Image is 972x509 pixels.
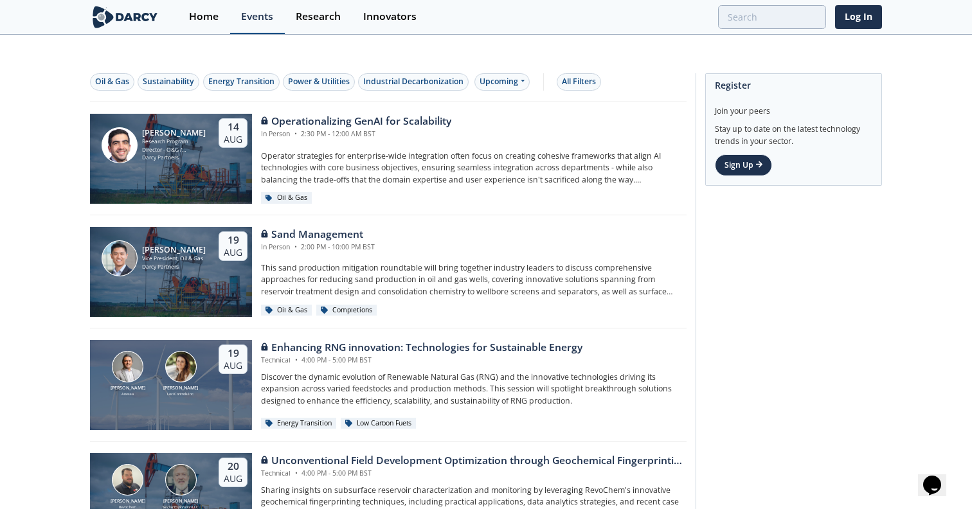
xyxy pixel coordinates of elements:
div: Industrial Decarbonization [363,76,464,87]
a: Sami Sultan [PERSON_NAME] Research Program Director - O&G / Sustainability Darcy Partners 14 Aug ... [90,114,687,204]
div: 19 [224,234,242,247]
div: 20 [224,460,242,473]
div: In Person 2:00 PM - 10:00 PM BST [261,242,375,253]
img: Nicole Neff [165,351,197,382]
div: Vice President, Oil & Gas [142,254,206,263]
div: Aug [224,360,242,371]
div: Oil & Gas [261,192,312,204]
div: Enhancing RNG innovation: Technologies for Sustainable Energy [261,340,582,355]
div: Energy Transition [261,418,336,429]
div: Sustainability [143,76,194,87]
iframe: chat widget [918,458,959,496]
div: Unconventional Field Development Optimization through Geochemical Fingerprinting Technology [261,453,687,469]
button: Sustainability [138,73,199,91]
button: Oil & Gas [90,73,134,91]
img: Sami Sultan [102,127,138,163]
p: Operator strategies for enterprise-wide integration often focus on creating cohesive frameworks t... [261,150,687,186]
div: [PERSON_NAME] [108,385,148,392]
div: Aug [224,134,242,145]
img: Ron Sasaki [102,240,138,276]
div: Darcy Partners [142,263,206,271]
a: Log In [835,5,882,29]
img: John Sinclair [165,464,197,496]
div: Technical 4:00 PM - 5:00 PM BST [261,355,582,366]
div: Register [715,74,872,96]
p: Discover the dynamic evolution of Renewable Natural Gas (RNG) and the innovative technologies dri... [261,371,687,407]
div: [PERSON_NAME] [161,385,201,392]
div: Energy Transition [208,76,274,87]
img: Bob Aylsworth [112,464,143,496]
div: Operationalizing GenAI for Scalability [261,114,451,129]
div: Research [296,12,341,22]
div: Completions [316,305,377,316]
div: [PERSON_NAME] [161,498,201,505]
button: Industrial Decarbonization [358,73,469,91]
div: Power & Utilities [288,76,350,87]
div: Oil & Gas [95,76,129,87]
img: logo-wide.svg [90,6,160,28]
div: Anessa [108,391,148,397]
div: Loci Controls Inc. [161,391,201,397]
div: Join your peers [715,96,872,117]
button: Power & Utilities [283,73,355,91]
p: This sand production mitigation roundtable will bring together industry leaders to discuss compre... [261,262,687,298]
div: Events [241,12,273,22]
input: Advanced Search [718,5,826,29]
div: 14 [224,121,242,134]
span: • [292,129,299,138]
div: [PERSON_NAME] [142,246,206,254]
button: Energy Transition [203,73,280,91]
div: Technical 4:00 PM - 5:00 PM BST [261,469,687,479]
div: Aug [224,473,242,485]
div: Innovators [363,12,417,22]
div: [PERSON_NAME] [142,129,208,138]
div: [PERSON_NAME] [108,498,148,505]
img: Amir Akbari [112,351,143,382]
div: 19 [224,347,242,360]
a: Ron Sasaki [PERSON_NAME] Vice President, Oil & Gas Darcy Partners 19 Aug Sand Management In Perso... [90,227,687,317]
a: Amir Akbari [PERSON_NAME] Anessa Nicole Neff [PERSON_NAME] Loci Controls Inc. 19 Aug Enhancing RN... [90,340,687,430]
div: Aug [224,247,242,258]
span: • [292,469,300,478]
div: Darcy Partners [142,154,208,162]
div: All Filters [562,76,596,87]
button: All Filters [557,73,601,91]
a: Sign Up [715,154,772,176]
div: Stay up to date on the latest technology trends in your sector. [715,117,872,147]
div: Sand Management [261,227,375,242]
span: • [292,355,300,364]
div: Low Carbon Fuels [341,418,416,429]
div: Oil & Gas [261,305,312,316]
div: Upcoming [474,73,530,91]
div: In Person 2:30 PM - 12:00 AM BST [261,129,451,139]
div: Home [189,12,219,22]
span: • [292,242,299,251]
div: Research Program Director - O&G / Sustainability [142,138,208,154]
